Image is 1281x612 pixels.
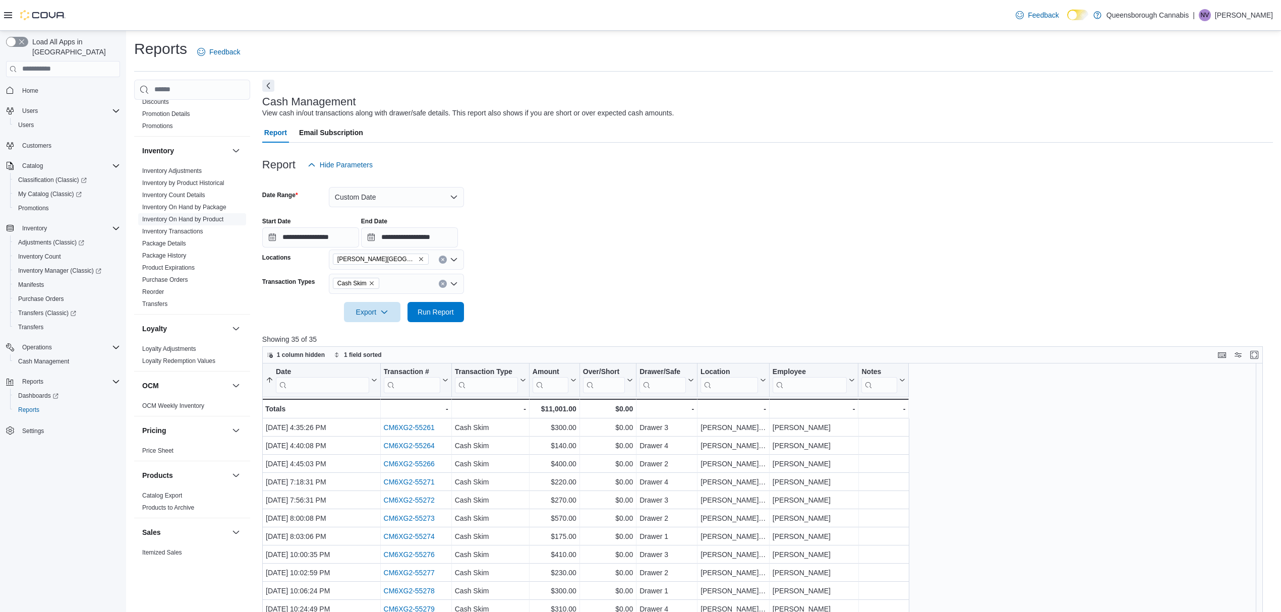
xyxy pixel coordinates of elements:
[383,403,448,415] div: -
[142,216,223,223] a: Inventory On Hand by Product
[142,470,173,480] h3: Products
[14,119,38,131] a: Users
[450,256,458,264] button: Open list of options
[533,367,576,393] button: Amount
[18,176,87,184] span: Classification (Classic)
[22,162,43,170] span: Catalog
[14,251,65,263] a: Inventory Count
[262,159,296,171] h3: Report
[407,302,464,322] button: Run Report
[22,343,52,351] span: Operations
[701,367,758,393] div: Location
[455,476,526,488] div: Cash Skim
[383,442,434,450] a: CM6XG2-55264
[330,349,386,361] button: 1 field sorted
[583,458,633,470] div: $0.00
[193,42,244,62] a: Feedback
[533,367,568,393] div: Amount
[773,367,847,377] div: Employee
[1067,10,1088,20] input: Dark Mode
[10,403,124,417] button: Reports
[18,295,64,303] span: Purchase Orders
[142,122,173,130] span: Promotions
[18,392,59,400] span: Dashboards
[583,440,633,452] div: $0.00
[230,469,242,481] button: Products
[455,367,518,393] div: Transaction Type
[18,204,49,212] span: Promotions
[773,458,855,470] div: [PERSON_NAME]
[14,390,120,402] span: Dashboards
[142,264,195,272] span: Product Expirations
[18,121,34,129] span: Users
[639,512,694,524] div: Drawer 2
[2,138,124,153] button: Customers
[861,367,905,393] button: Notes
[344,302,400,322] button: Export
[1107,9,1189,21] p: Queensborough Cannabis
[142,203,226,211] span: Inventory On Hand by Package
[383,460,434,468] a: CM6XG2-55266
[142,492,182,500] span: Catalog Export
[10,320,124,334] button: Transfers
[701,421,766,434] div: [PERSON_NAME][GEOGRAPHIC_DATA]
[262,96,356,108] h3: Cash Management
[861,367,897,377] div: Notes
[450,280,458,288] button: Open list of options
[142,98,169,105] a: Discounts
[18,160,120,172] span: Catalog
[142,549,182,556] a: Itemized Sales
[142,110,190,117] a: Promotion Details
[1199,9,1211,21] div: Narjis Virani
[142,492,182,499] a: Catalog Export
[18,222,120,234] span: Inventory
[701,494,766,506] div: [PERSON_NAME][GEOGRAPHIC_DATA]
[230,526,242,538] button: Sales
[10,201,124,215] button: Promotions
[142,470,228,480] button: Products
[2,375,124,389] button: Reports
[142,146,174,156] h3: Inventory
[418,256,424,262] button: Remove Scott 72 Centre from selection in this group
[14,265,105,277] a: Inventory Manager (Classic)
[142,167,202,175] span: Inventory Adjustments
[276,367,369,393] div: Date
[14,188,120,200] span: My Catalog (Classic)
[1028,10,1059,20] span: Feedback
[266,476,377,488] div: [DATE] 7:18:31 PM
[2,340,124,354] button: Operations
[344,351,382,359] span: 1 field sorted
[262,191,298,199] label: Date Range
[639,440,694,452] div: Drawer 4
[134,400,250,416] div: OCM
[10,292,124,306] button: Purchase Orders
[230,145,242,157] button: Inventory
[134,96,250,136] div: Discounts & Promotions
[533,440,576,452] div: $140.00
[142,425,166,436] h3: Pricing
[14,293,120,305] span: Purchase Orders
[134,343,250,371] div: Loyalty
[142,402,204,409] a: OCM Weekly Inventory
[142,447,173,454] a: Price Sheet
[10,264,124,278] a: Inventory Manager (Classic)
[18,190,82,198] span: My Catalog (Classic)
[14,174,120,186] span: Classification (Classic)
[383,367,440,377] div: Transaction #
[18,376,47,388] button: Reports
[10,306,124,320] a: Transfers (Classic)
[583,476,633,488] div: $0.00
[1248,349,1260,361] button: Enter fullscreen
[299,123,363,143] span: Email Subscription
[583,494,633,506] div: $0.00
[369,280,375,286] button: Remove Cash Skim from selection in this group
[639,403,694,415] div: -
[583,367,625,393] div: Over/Short
[142,252,186,260] span: Package History
[142,345,196,352] a: Loyalty Adjustments
[266,421,377,434] div: [DATE] 4:35:26 PM
[10,235,124,250] a: Adjustments (Classic)
[583,421,633,434] div: $0.00
[333,278,379,289] span: Cash Skim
